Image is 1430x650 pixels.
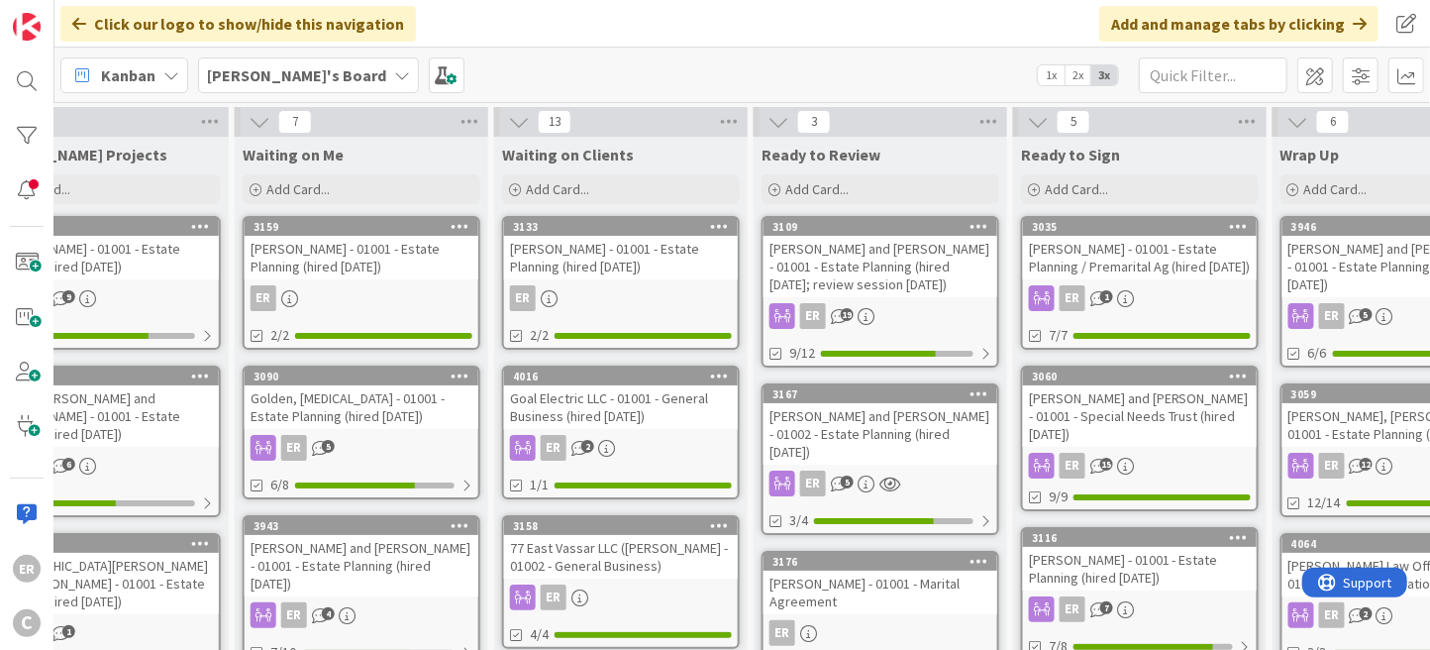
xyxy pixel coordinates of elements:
[1060,453,1085,479] div: ER
[1100,290,1113,303] span: 1
[502,366,740,499] a: 4016Goal Electric LLC - 01001 - General Business (hired [DATE])ER1/1
[513,519,738,533] div: 3158
[1280,145,1340,164] span: Wrap Up
[1060,285,1085,311] div: ER
[502,145,634,164] span: Waiting on Clients
[251,285,276,311] div: ER
[245,285,478,311] div: ER
[245,218,478,279] div: 3159[PERSON_NAME] - 01001 - Estate Planning (hired [DATE])
[1319,303,1345,329] div: ER
[762,216,999,368] a: 3109[PERSON_NAME] and [PERSON_NAME] - 01001 - Estate Planning (hired [DATE]; review session [DATE...
[1319,602,1345,628] div: ER
[322,607,335,620] span: 4
[762,383,999,535] a: 3167[PERSON_NAME] and [PERSON_NAME] - 01002 - Estate Planning (hired [DATE])ER3/4
[789,510,808,531] span: 3/4
[1023,368,1257,447] div: 3060[PERSON_NAME] and [PERSON_NAME] - 01001 - Special Needs Trust (hired [DATE])
[1023,385,1257,447] div: [PERSON_NAME] and [PERSON_NAME] - 01001 - Special Needs Trust (hired [DATE])
[769,620,795,646] div: ER
[1021,145,1120,164] span: Ready to Sign
[1304,180,1368,198] span: Add Card...
[513,220,738,234] div: 3133
[772,555,997,569] div: 3176
[764,385,997,403] div: 3167
[800,471,826,496] div: ER
[13,13,41,41] img: Visit kanbanzone.com
[245,385,478,429] div: Golden, [MEDICAL_DATA] - 01001 - Estate Planning (hired [DATE])
[1023,453,1257,479] div: ER
[1023,236,1257,279] div: [PERSON_NAME] - 01001 - Estate Planning / Premarital Ag (hired [DATE])
[60,6,416,42] div: Click our logo to show/hide this navigation
[541,585,566,610] div: ER
[254,220,478,234] div: 3159
[530,475,549,495] span: 1/1
[1049,487,1068,507] span: 9/9
[504,368,738,385] div: 4016
[504,285,738,311] div: ER
[764,303,997,329] div: ER
[62,625,75,638] span: 1
[841,476,854,488] span: 5
[1023,218,1257,279] div: 3035[PERSON_NAME] - 01001 - Estate Planning / Premarital Ag (hired [DATE])
[530,624,549,645] span: 4/4
[504,435,738,461] div: ER
[504,385,738,429] div: Goal Electric LLC - 01001 - General Business (hired [DATE])
[245,218,478,236] div: 3159
[1023,285,1257,311] div: ER
[322,440,335,453] span: 5
[1023,529,1257,547] div: 3116
[245,368,478,385] div: 3090
[1032,370,1257,383] div: 3060
[245,517,478,596] div: 3943[PERSON_NAME] and [PERSON_NAME] - 01001 - Estate Planning (hired [DATE])
[764,236,997,297] div: [PERSON_NAME] and [PERSON_NAME] - 01001 - Estate Planning (hired [DATE]; review session [DATE])
[245,368,478,429] div: 3090Golden, [MEDICAL_DATA] - 01001 - Estate Planning (hired [DATE])
[13,609,41,637] div: C
[541,435,566,461] div: ER
[1021,366,1259,511] a: 3060[PERSON_NAME] and [PERSON_NAME] - 01001 - Special Needs Trust (hired [DATE])ER9/9
[42,3,90,27] span: Support
[510,285,536,311] div: ER
[1360,607,1373,620] span: 2
[800,303,826,329] div: ER
[764,553,997,571] div: 3176
[270,325,289,346] span: 2/2
[254,519,478,533] div: 3943
[764,218,997,297] div: 3109[PERSON_NAME] and [PERSON_NAME] - 01001 - Estate Planning (hired [DATE]; review session [DATE])
[1099,6,1379,42] div: Add and manage tabs by clicking
[1032,220,1257,234] div: 3035
[243,366,480,499] a: 3090Golden, [MEDICAL_DATA] - 01001 - Estate Planning (hired [DATE])ER6/8
[797,110,831,134] span: 3
[1091,65,1118,85] span: 3x
[1023,218,1257,236] div: 3035
[764,403,997,465] div: [PERSON_NAME] and [PERSON_NAME] - 01002 - Estate Planning (hired [DATE])
[1021,216,1259,350] a: 3035[PERSON_NAME] - 01001 - Estate Planning / Premarital Ag (hired [DATE])ER7/7
[245,535,478,596] div: [PERSON_NAME] and [PERSON_NAME] - 01001 - Estate Planning (hired [DATE])
[1045,180,1108,198] span: Add Card...
[513,370,738,383] div: 4016
[243,216,480,350] a: 3159[PERSON_NAME] - 01001 - Estate Planning (hired [DATE])ER2/2
[504,218,738,236] div: 3133
[62,290,75,303] span: 9
[1308,492,1341,513] span: 12/14
[1316,110,1350,134] span: 6
[764,571,997,614] div: [PERSON_NAME] - 01001 - Marital Agreement
[243,145,344,164] span: Waiting on Me
[530,325,549,346] span: 2/2
[207,65,386,85] b: [PERSON_NAME]'s Board
[281,435,307,461] div: ER
[504,368,738,429] div: 4016Goal Electric LLC - 01001 - General Business (hired [DATE])
[504,535,738,579] div: 77 East Vassar LLC ([PERSON_NAME] - 01002 - General Business)
[785,180,849,198] span: Add Card...
[245,602,478,628] div: ER
[245,435,478,461] div: ER
[764,620,997,646] div: ER
[502,515,740,649] a: 315877 East Vassar LLC ([PERSON_NAME] - 01002 - General Business)ER4/4
[504,517,738,579] div: 315877 East Vassar LLC ([PERSON_NAME] - 01002 - General Business)
[764,385,997,465] div: 3167[PERSON_NAME] and [PERSON_NAME] - 01002 - Estate Planning (hired [DATE])
[1319,453,1345,479] div: ER
[1032,531,1257,545] div: 3116
[62,458,75,471] span: 6
[278,110,312,134] span: 7
[1023,368,1257,385] div: 3060
[581,440,594,453] span: 2
[789,343,815,364] span: 9/12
